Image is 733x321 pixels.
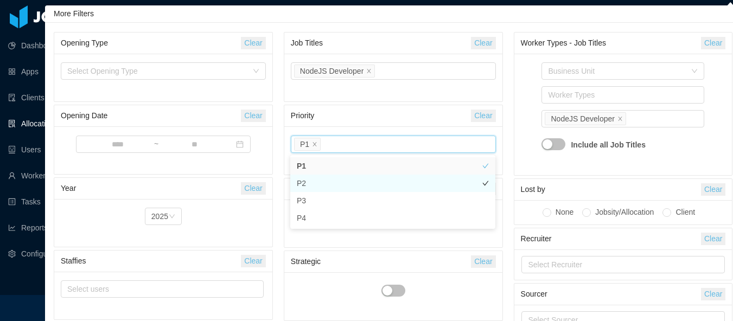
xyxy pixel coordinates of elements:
span: Client [671,208,699,216]
a: icon: pie-chartDashboard [8,35,100,56]
i: icon: close [366,68,372,75]
a: icon: robotUsers [8,139,100,160]
i: icon: check [482,180,489,187]
button: Clear [471,37,495,49]
div: Business Unit [548,66,686,76]
div: Worker Types [548,89,693,100]
button: Clear [471,255,495,268]
i: icon: check [482,163,489,169]
button: Clear [241,255,265,267]
span: Allocation [21,119,54,128]
div: NodeJS Developer [551,113,615,125]
li: P1 [290,157,495,175]
i: icon: close [617,116,623,123]
div: Staffies [61,251,241,271]
button: Clear [701,233,725,245]
div: 2025 [151,208,168,224]
button: Clear [701,288,725,300]
li: P3 [290,192,495,209]
div: Opening Date [61,106,241,126]
div: Strategic [291,252,471,272]
i: icon: check [482,215,489,221]
span: Configuration [21,249,66,258]
li: P1 [294,138,321,151]
button: Clear [701,37,725,49]
li: P2 [290,175,495,192]
i: icon: calendar [236,140,244,148]
button: Clear [241,110,265,122]
li: P4 [290,209,495,227]
div: P1 [300,138,309,150]
div: Year [61,178,241,198]
i: icon: check [482,197,489,204]
div: Recruiter [521,229,701,249]
span: Reports [21,223,48,232]
div: Job Titles [291,33,471,53]
i: icon: down [691,68,698,75]
div: Select Opening Type [67,66,247,76]
button: Clear [701,183,725,196]
button: Clear [241,182,265,195]
li: NodeJS Developer [545,112,626,125]
div: Opening Type [61,33,241,53]
div: Lost by [521,179,701,200]
a: icon: appstoreApps [8,61,100,82]
div: Select Recruiter [528,259,713,270]
div: Select users [67,284,252,294]
div: NodeJS Developer [300,65,364,77]
i: icon: down [253,68,259,75]
a: icon: profileTasks [8,191,100,213]
i: icon: close [312,142,317,148]
li: NodeJS Developer [294,65,375,78]
strong: Include all Job Titles [571,134,645,156]
button: Clear [241,37,265,49]
i: icon: setting [8,250,16,258]
a: icon: auditClients [8,87,100,108]
button: Clear [471,110,495,122]
i: icon: solution [8,120,16,127]
div: Sourcer [521,284,701,304]
div: Priority [291,106,471,126]
span: None [551,208,578,216]
div: Worker Types - Job Titles [521,33,701,53]
span: Jobsity/Allocation [591,208,658,216]
a: icon: userWorkers [8,165,100,187]
i: icon: line-chart [8,224,16,232]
